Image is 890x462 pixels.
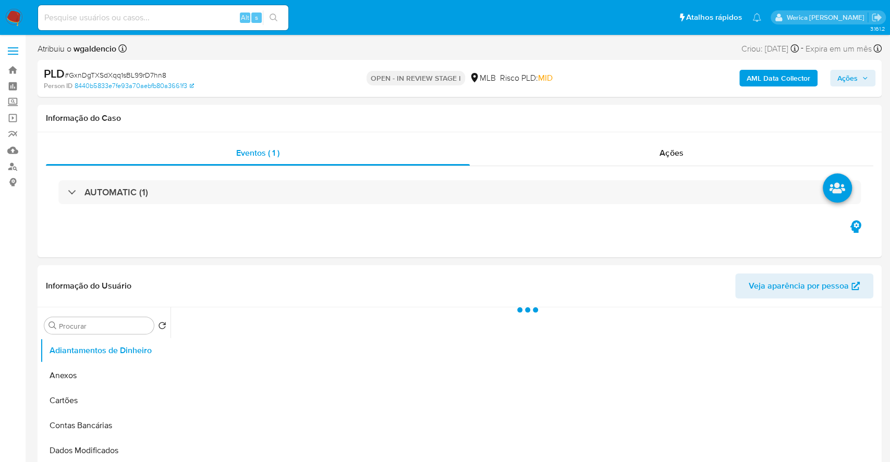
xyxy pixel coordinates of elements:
button: Veja aparência por pessoa [735,273,873,298]
span: Risco PLD: [500,72,553,84]
span: MID [538,72,553,84]
b: PLD [44,65,65,82]
span: # GxnDgTXSdXqq1sBL99rD7hn8 [65,70,166,80]
input: Pesquise usuários ou casos... [38,11,288,24]
div: AUTOMATIC (1) [58,180,861,204]
b: AML Data Collector [747,70,810,86]
button: Retornar ao pedido padrão [158,321,166,333]
span: Atalhos rápidos [686,12,742,23]
span: Eventos ( 1 ) [236,147,279,159]
button: Adiantamentos de Dinheiro [40,338,170,363]
button: AML Data Collector [739,70,818,86]
span: Ações [660,147,683,159]
span: Alt [241,13,249,22]
a: Sair [871,12,882,23]
p: werica.jgaldencio@mercadolivre.com [786,13,868,22]
h1: Informação do Usuário [46,281,131,291]
span: - [801,42,803,56]
p: OPEN - IN REVIEW STAGE I [367,71,465,85]
input: Procurar [59,321,150,331]
b: wgaldencio [71,43,116,55]
div: MLB [469,72,496,84]
button: Ações [830,70,875,86]
div: Criou: [DATE] [741,42,799,56]
h3: AUTOMATIC (1) [84,186,148,198]
a: Notificações [752,13,761,22]
button: Procurar [48,321,57,330]
span: Atribuiu o [38,43,116,55]
b: Person ID [44,81,72,91]
span: Ações [837,70,858,86]
h1: Informação do Caso [46,113,873,123]
button: search-icon [263,10,284,25]
span: Expira em um mês [806,43,872,55]
a: 8440b5833e7fe93a70aebfb80a3661f3 [75,81,194,91]
button: Contas Bancárias [40,413,170,438]
span: s [255,13,258,22]
button: Anexos [40,363,170,388]
span: Veja aparência por pessoa [749,273,849,298]
button: Cartões [40,388,170,413]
